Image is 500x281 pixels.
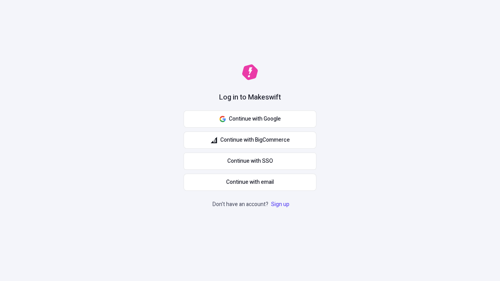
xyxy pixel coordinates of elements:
button: Continue with Google [184,110,316,128]
span: Continue with BigCommerce [220,136,290,144]
a: Sign up [270,200,291,208]
span: Continue with Google [229,115,281,123]
p: Don't have an account? [212,200,291,209]
a: Continue with SSO [184,153,316,170]
button: Continue with BigCommerce [184,132,316,149]
h1: Log in to Makeswift [219,92,281,103]
button: Continue with email [184,174,316,191]
span: Continue with email [226,178,274,187]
